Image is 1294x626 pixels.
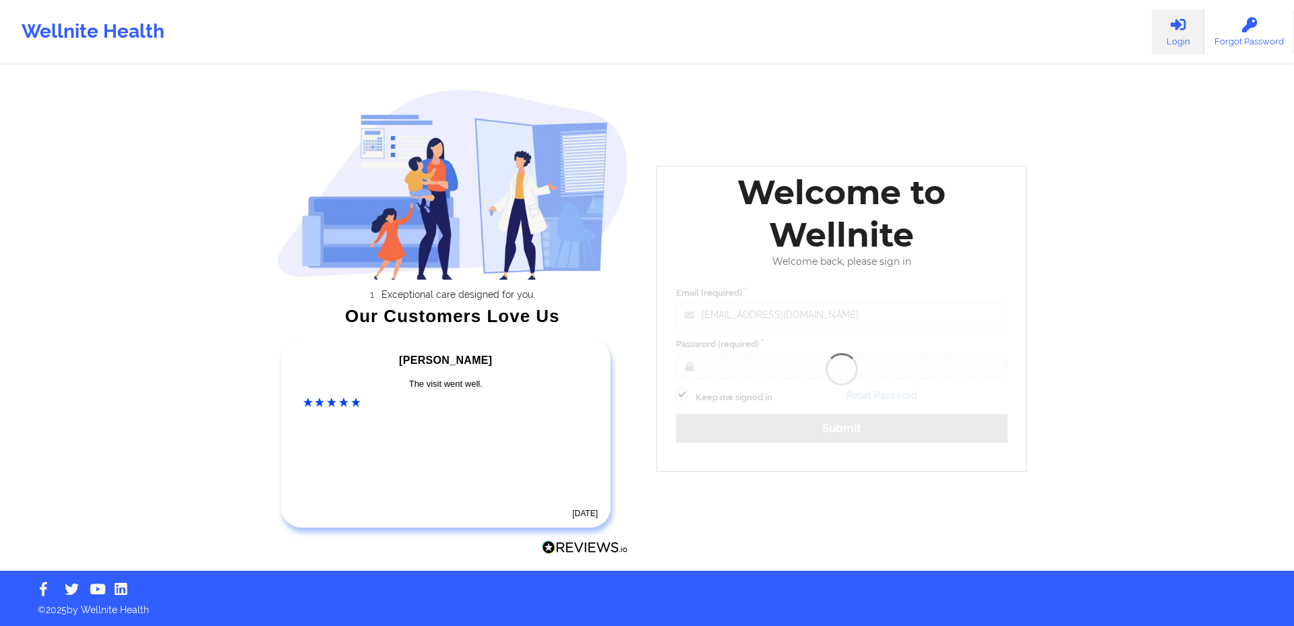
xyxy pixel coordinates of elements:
[277,89,629,280] img: wellnite-auth-hero_200.c722682e.png
[1152,9,1204,54] a: Login
[542,540,628,555] img: Reviews.io Logo
[399,354,492,366] span: [PERSON_NAME]
[303,377,589,391] div: The visit went well.
[1204,9,1294,54] a: Forgot Password
[277,309,629,323] div: Our Customers Love Us
[667,171,1017,256] div: Welcome to Wellnite
[542,540,628,558] a: Reviews.io Logo
[667,256,1017,268] div: Welcome back, please sign in
[28,594,1266,617] p: © 2025 by Wellnite Health
[288,289,628,300] li: Exceptional care designed for you.
[572,509,598,518] time: [DATE]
